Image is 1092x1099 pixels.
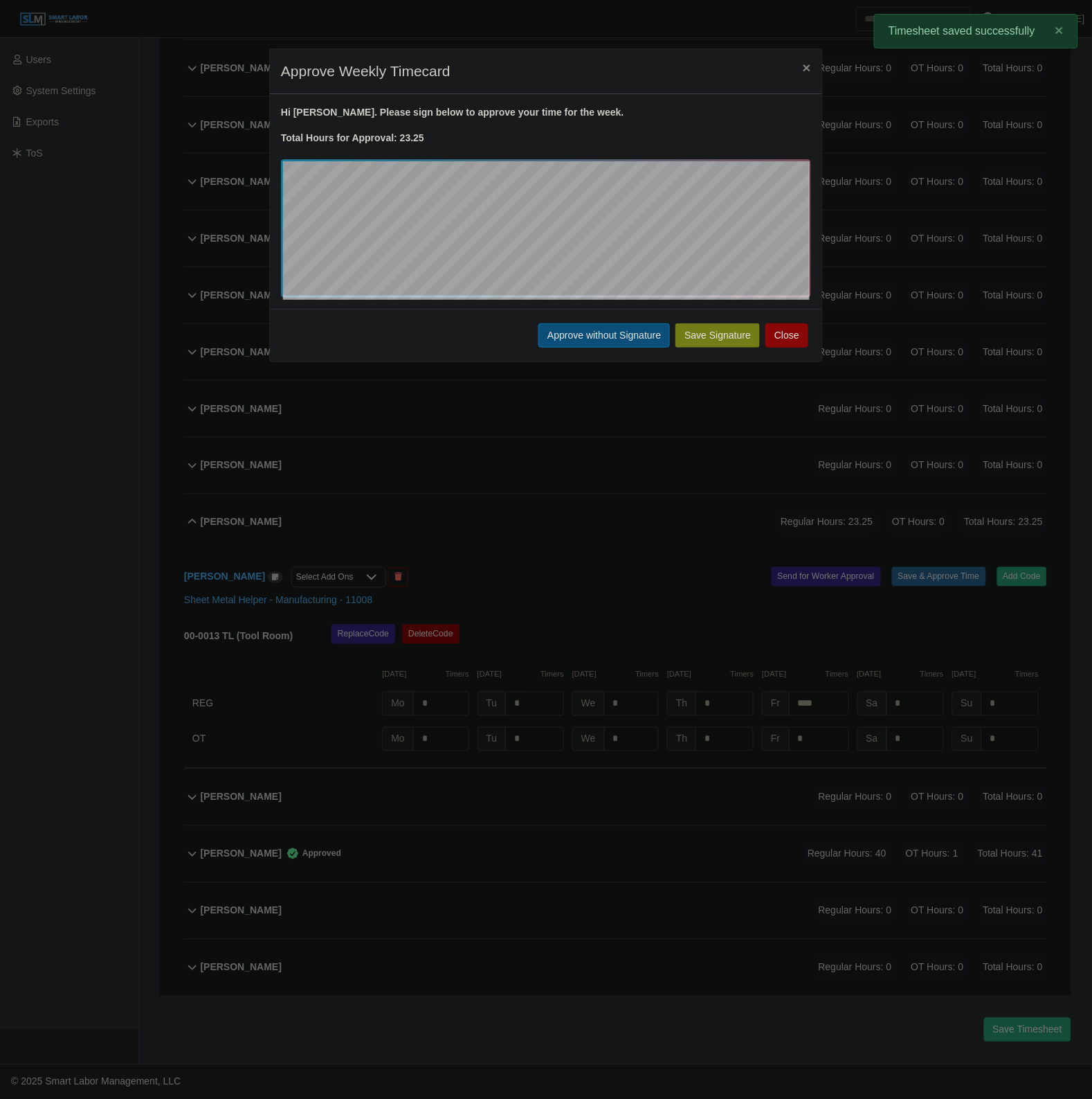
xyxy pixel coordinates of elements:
[281,132,424,143] strong: Total Hours for Approval: 23.25
[792,49,822,86] button: Close
[675,323,760,348] button: Save Signature
[803,60,811,75] span: ×
[874,14,1078,48] div: Timesheet saved successfully
[538,323,670,348] button: Approve without Signature
[281,107,624,118] strong: Hi [PERSON_NAME]. Please sign below to approve your time for the week.
[1055,22,1064,38] span: ×
[281,60,451,82] h4: Approve Weekly Timecard
[765,323,808,348] button: Close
